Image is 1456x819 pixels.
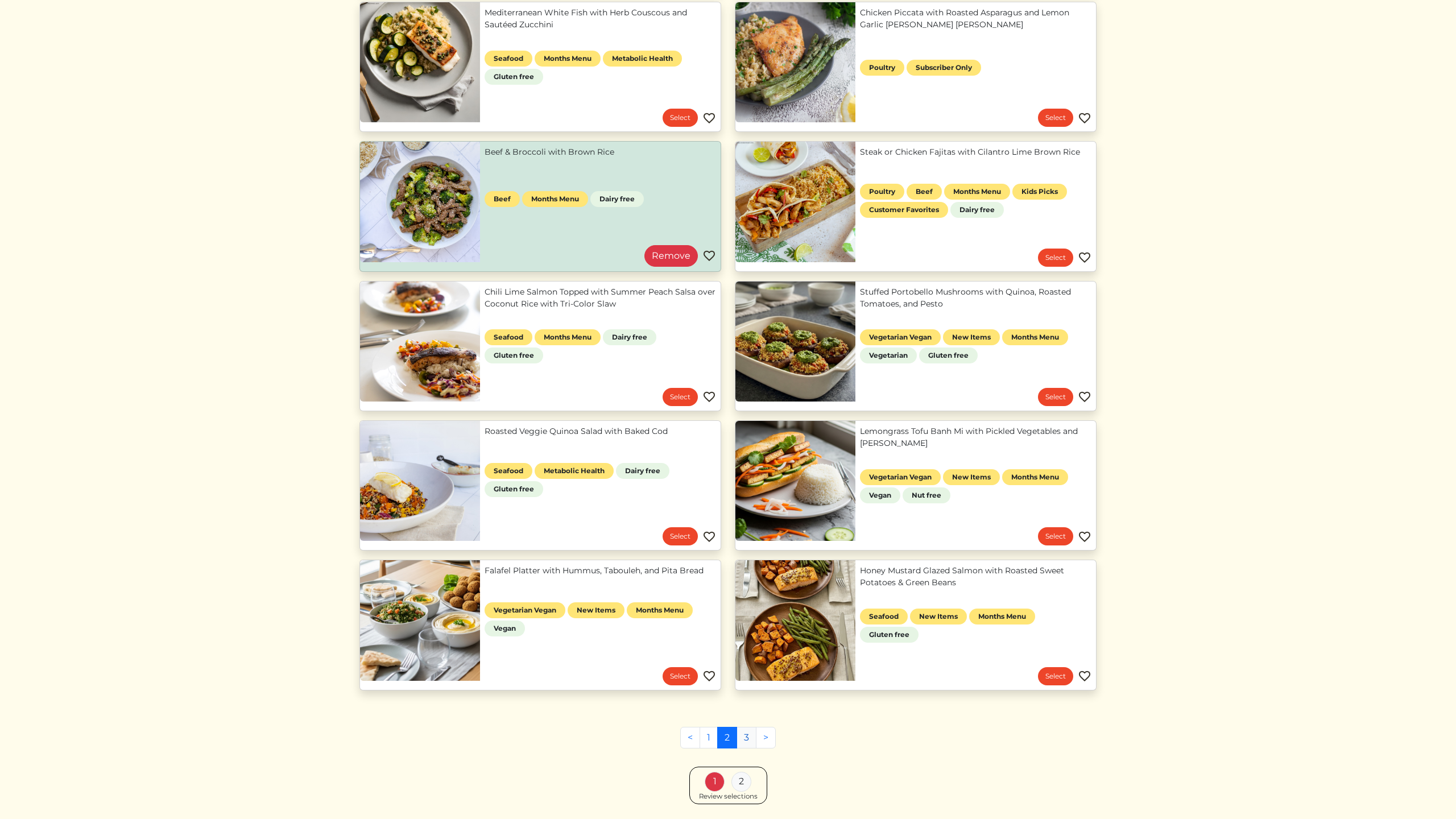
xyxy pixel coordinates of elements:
a: Remove [644,245,698,267]
nav: Pages [680,727,776,758]
img: Favorite menu item [702,249,716,263]
a: Select [1038,388,1073,406]
img: Favorite menu item [702,111,716,125]
a: Beef & Broccoli with Brown Rice [485,146,716,158]
a: 1 [700,727,718,748]
a: Select [1038,527,1073,545]
a: Stuffed Portobello Mushrooms with Quinoa, Roasted Tomatoes, and Pesto [860,286,1091,310]
a: Next [756,727,776,748]
a: Select [663,109,698,127]
a: Lemongrass Tofu Banh Mi with Pickled Vegetables and [PERSON_NAME] [860,425,1091,449]
a: Chicken Piccata with Roasted Asparagus and Lemon Garlic [PERSON_NAME] [PERSON_NAME] [860,7,1091,31]
a: Steak or Chicken Fajitas with Cilantro Lime Brown Rice [860,146,1091,158]
a: 1 2 Review selections [689,767,767,805]
a: Select [1038,109,1073,127]
a: 3 [737,727,756,748]
img: Favorite menu item [1078,390,1091,404]
a: Roasted Veggie Quinoa Salad with Baked Cod [485,425,716,437]
img: Favorite menu item [1078,530,1091,544]
div: Review selections [699,792,758,802]
a: Honey Mustard Glazed Salmon with Roasted Sweet Potatoes & Green Beans [860,565,1091,589]
a: 2 [717,727,737,748]
div: 1 [705,772,725,792]
img: Favorite menu item [1078,251,1091,264]
img: Favorite menu item [702,530,716,544]
img: Favorite menu item [1078,669,1091,683]
a: Select [663,388,698,406]
div: 2 [731,772,751,792]
img: Favorite menu item [1078,111,1091,125]
a: Falafel Platter with Hummus, Tabouleh, and Pita Bread [485,565,716,577]
a: Chili Lime Salmon Topped with Summer Peach Salsa over Coconut Rice with Tri-Color Slaw [485,286,716,310]
img: Favorite menu item [702,390,716,404]
a: Select [1038,667,1073,685]
a: Select [663,667,698,685]
img: Favorite menu item [702,669,716,683]
a: Previous [680,727,700,748]
a: Select [663,527,698,545]
a: Mediterranean White Fish with Herb Couscous and Sautéed Zucchini [485,7,716,31]
a: Select [1038,249,1073,267]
